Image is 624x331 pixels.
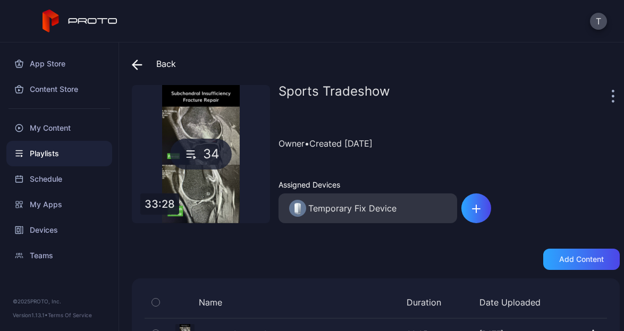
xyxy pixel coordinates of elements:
div: Temporary Fix Device [308,202,397,215]
div: Duration [407,297,460,308]
div: Date Uploaded [479,297,559,308]
a: My Content [6,115,112,141]
button: T [590,13,607,30]
a: Schedule [6,166,112,192]
div: Name [167,297,387,308]
a: Terms Of Service [48,312,92,318]
div: 34 [170,139,232,169]
a: App Store [6,51,112,77]
div: Add content [559,255,604,264]
button: Add content [543,249,620,270]
a: My Apps [6,192,112,217]
div: Back [132,51,176,77]
div: Owner • Created [DATE] [279,119,620,167]
div: © 2025 PROTO, Inc. [13,297,106,305]
div: Assigned Devices [279,180,457,189]
div: Sports Tradeshow [279,85,609,106]
span: Version 1.13.1 • [13,312,48,318]
a: Devices [6,217,112,243]
a: Content Store [6,77,112,102]
a: Teams [6,243,112,268]
a: Playlists [6,141,112,166]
